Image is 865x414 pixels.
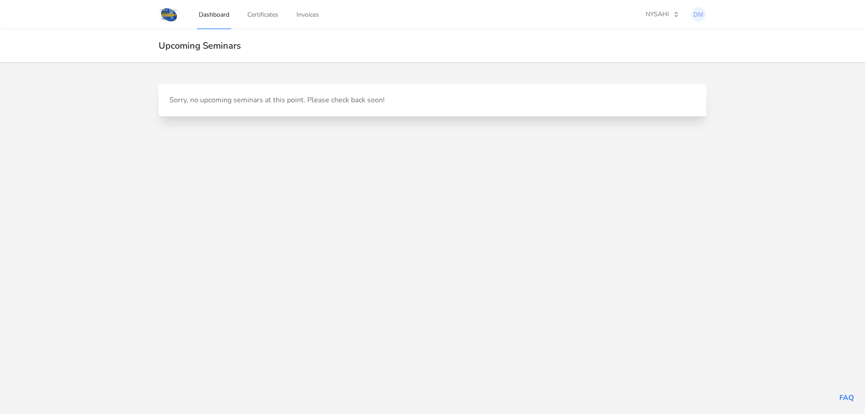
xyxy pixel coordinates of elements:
img: Logo [159,6,179,23]
a: FAQ [839,393,854,403]
h2: Upcoming Seminars [159,40,706,51]
img: DANIEL MURRAY [691,7,706,22]
button: NYSAHI [640,7,685,22]
div: Sorry, no upcoming seminars at this point. Please check back soon! [169,95,696,105]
